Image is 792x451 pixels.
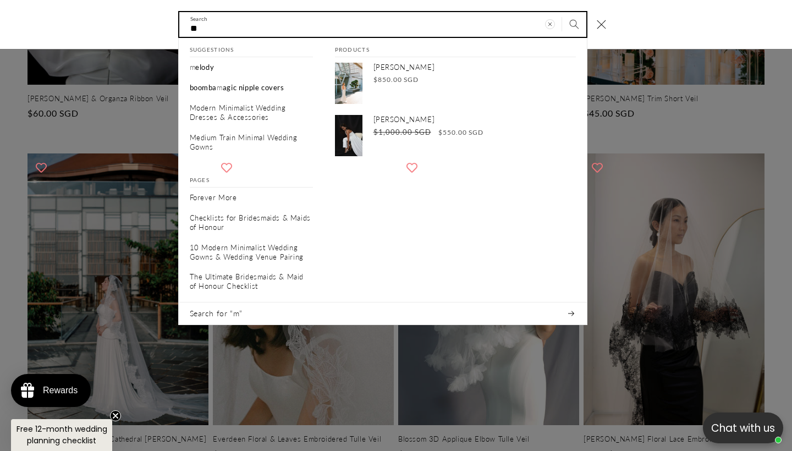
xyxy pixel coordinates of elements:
[179,128,324,157] a: Medium Train Minimal Wedding Gowns
[324,110,587,162] a: [PERSON_NAME] $1,000.00 SGD $550.00 SGD
[190,38,313,58] h2: Suggestions
[373,75,419,85] span: $850.00 SGD
[703,413,783,443] button: Open chatbox
[217,83,223,92] mark: m
[562,12,586,36] button: Search
[190,243,313,262] p: 10 Modern Minimalist Wedding Gowns & Wedding Venue Pairing
[190,63,196,72] mark: m
[30,156,52,178] button: Add to wishlist
[190,63,215,73] p: melody
[335,116,362,157] img: Jane Satin Sweetheart A-Line Jumpsuit Wedding Dress | Bone and Grey Bridal | Minimal wedding dres...
[16,424,107,446] span: Free 12-month wedding planning checklist
[179,78,324,98] a: boomba magic nipple covers
[190,103,313,122] p: Modern Minimalist Wedding Dresses & Accessories
[190,83,217,92] span: boomba
[373,127,431,138] s: $1,000.00 SGD
[195,63,214,72] span: elody
[179,208,324,238] a: Checklists for Bridesmaids & Maids of Honour
[110,410,121,421] button: Close teaser
[43,386,78,395] div: Rewards
[538,12,562,36] button: Clear search term
[190,213,313,232] p: Checklists for Bridesmaids & Maids of Honour
[179,188,324,208] a: Forever More
[324,58,587,110] a: [PERSON_NAME] $850.00 SGD
[190,83,284,92] p: boomba magic nipple covers
[223,83,284,92] span: agic nipple covers
[586,156,608,178] button: Add to wishlist
[11,419,112,451] div: Free 12-month wedding planning checklistClose teaser
[190,168,313,188] h2: Pages
[179,58,324,78] a: melody
[373,63,576,73] p: [PERSON_NAME]
[190,133,313,152] p: Medium Train Minimal Wedding Gowns
[335,63,362,105] img: Julia Boat Neck Empire Waist Satin Wedding Dress| Bone and Grey Bridal | Minimal wedding Affordab...
[590,13,614,37] button: Close
[179,238,324,267] a: 10 Modern Minimalist Wedding Gowns & Wedding Venue Pairing
[401,156,423,178] button: Add to wishlist
[335,38,576,58] h2: Products
[179,98,324,128] a: Modern Minimalist Wedding Dresses & Accessories
[216,156,238,178] button: Add to wishlist
[373,116,576,125] p: [PERSON_NAME]
[190,193,237,202] p: Forever More
[179,267,324,297] a: The Ultimate Bridesmaids & Maid of Honour Checklist
[190,309,243,320] span: Search for “m”
[190,273,313,291] p: The Ultimate Bridesmaids & Maid of Honour Checklist
[703,420,783,436] p: Chat with us
[438,128,483,137] span: $550.00 SGD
